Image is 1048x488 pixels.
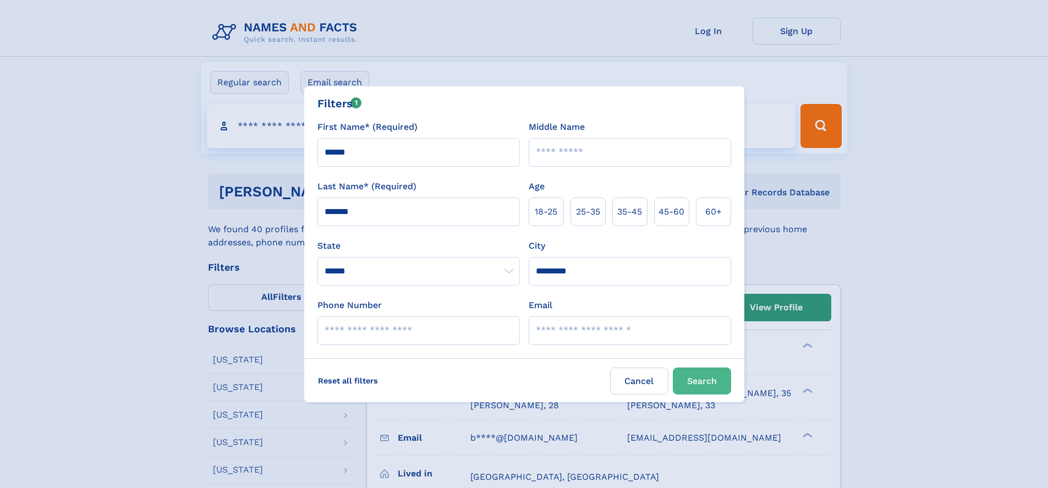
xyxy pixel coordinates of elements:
[705,205,722,218] span: 60+
[317,299,382,312] label: Phone Number
[311,368,385,394] label: Reset all filters
[535,205,557,218] span: 18‑25
[529,299,552,312] label: Email
[529,239,545,253] label: City
[317,120,418,134] label: First Name* (Required)
[317,239,520,253] label: State
[610,368,668,394] label: Cancel
[317,180,416,193] label: Last Name* (Required)
[529,120,585,134] label: Middle Name
[673,368,731,394] button: Search
[659,205,684,218] span: 45‑60
[317,95,362,112] div: Filters
[617,205,642,218] span: 35‑45
[529,180,545,193] label: Age
[576,205,600,218] span: 25‑35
